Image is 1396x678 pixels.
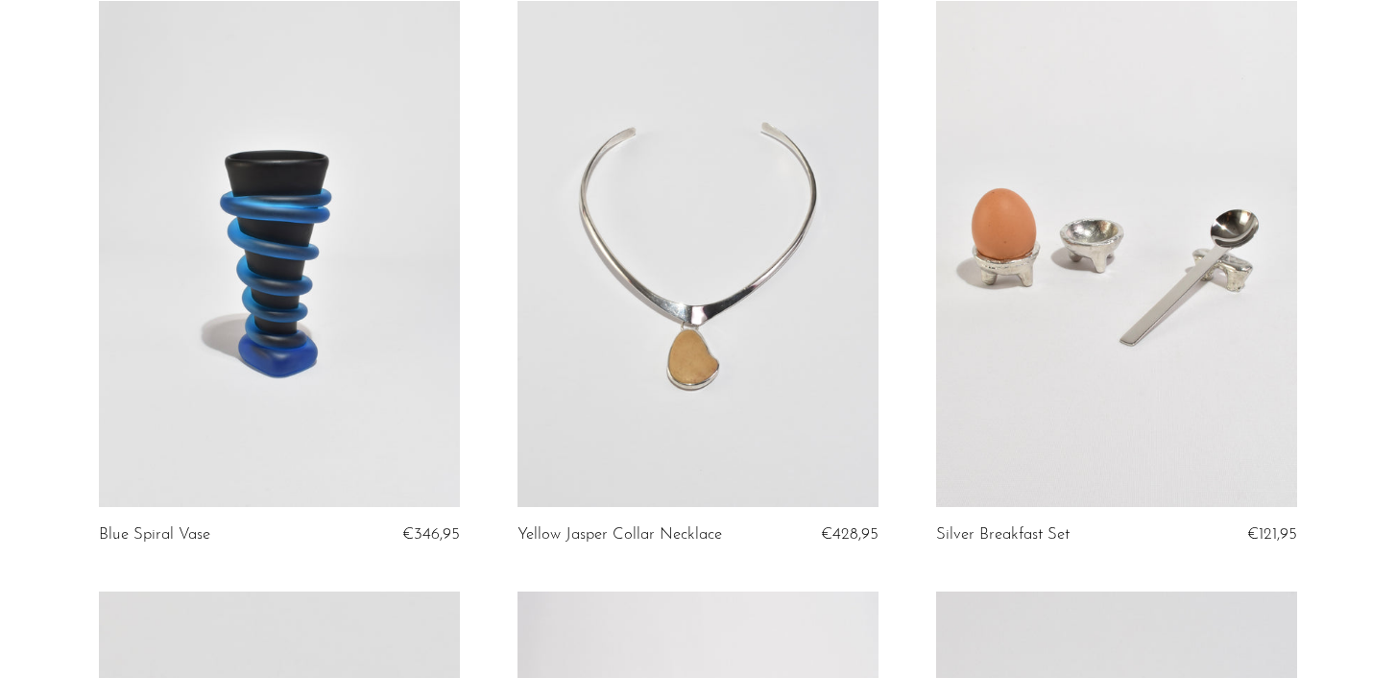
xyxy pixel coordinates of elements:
[1247,526,1297,543] span: €121,95
[821,526,879,543] span: €428,95
[936,526,1070,544] a: Silver Breakfast Set
[99,526,210,544] a: Blue Spiral Vase
[402,526,460,543] span: €346,95
[517,526,722,544] a: Yellow Jasper Collar Necklace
